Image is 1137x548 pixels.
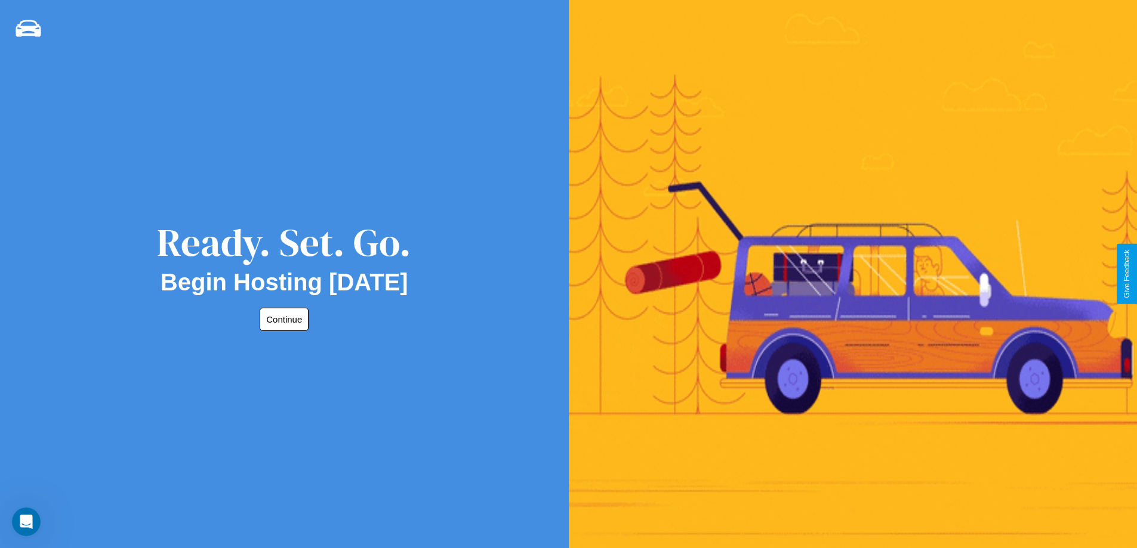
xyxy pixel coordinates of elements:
div: Give Feedback [1123,250,1131,298]
iframe: Intercom live chat [12,507,41,536]
button: Continue [260,308,309,331]
h2: Begin Hosting [DATE] [161,269,408,296]
div: Ready. Set. Go. [157,216,411,269]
